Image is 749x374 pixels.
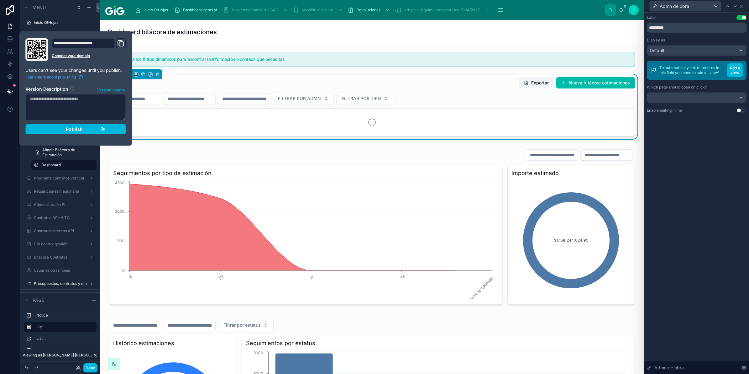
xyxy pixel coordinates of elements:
span: Page [33,297,44,303]
span: Admn de obra [654,365,684,371]
a: Urb plan seguimiento contratos 2024/2025 [393,4,492,16]
a: Inicio OtHojas [133,4,172,16]
span: Devoluciones [356,8,380,13]
span: Publish [66,126,83,132]
span: Admn de obra [660,3,689,9]
label: Contratos internos API [34,228,84,233]
label: Usuarios otras hojas [34,268,93,273]
button: Done [83,363,97,372]
label: Display as [647,38,665,43]
button: Add a view [727,63,743,77]
a: Devoluciones [346,4,393,16]
a: Learn more about publishing [25,75,83,80]
label: Presupuestos, contratos y materiales [34,281,86,286]
img: App logo [105,5,125,15]
label: Requisiciones maquinaria [34,189,84,194]
label: Bitácora Contratos [34,255,84,260]
div: scrollable content [20,307,100,361]
span: L [633,8,635,13]
button: Publish [25,124,126,134]
span: Menu [33,4,46,11]
label: List [36,336,92,341]
label: Which page should open on click? [647,85,707,90]
label: Contratos API-HITO [34,215,84,220]
label: Programa contratos vertical [34,176,84,181]
span: Urb plan seguimiento contratos 2024/2025 [404,8,480,13]
span: Inicio OtHojas [144,8,168,13]
span: FILTRAR POR TIPO [342,95,381,102]
a: Dashboard general [172,4,221,16]
span: Añadir Bitácora de Estimación [42,147,93,158]
span: Default [650,47,664,54]
label: DRI control gestión [34,242,84,247]
div: Enable editing inline [647,108,682,113]
button: Select Button [336,93,394,104]
a: Servicio al cliente [291,4,346,16]
button: Default [647,45,746,56]
div: Label [647,15,657,20]
label: Inicio OtHojas [34,20,93,25]
h2: Version Description [25,86,68,93]
button: Admn de obra [649,1,721,12]
button: Select Button [273,93,334,104]
a: Vida en comunidad CISAC [221,4,291,16]
p: Users can't see your changes until you publish. [25,67,126,73]
span: Version history [97,86,125,93]
label: List [36,348,92,353]
a: Connect your domain [52,53,126,58]
button: Nueva bitácora estimaciones [556,77,635,88]
button: Exportar [519,77,554,88]
div: scrollable content [130,3,605,17]
span: Viewing as [PERSON_NAME] [PERSON_NAME] [PERSON_NAME] [23,353,93,358]
label: Notice [36,313,92,318]
label: Administración PI [34,202,84,207]
span: Vida en comunidad CISAC [232,8,278,13]
span: FILTRAR POR ADMN [278,95,321,102]
span: Learn more about publishing [25,75,76,80]
button: Version history [97,86,126,93]
span: Servicio al cliente [301,8,333,13]
label: Dashboard [41,163,93,168]
a: Añadir Bitácora de Estimación [31,147,97,158]
label: List [36,324,92,329]
span: Dashboard general [183,8,217,13]
h1: Dashboard bitácora de estimaciones [108,28,217,36]
div: Domain and Custom Link [52,38,126,61]
p: To automatically link to records in this field you need to add a ' view' [659,65,725,75]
